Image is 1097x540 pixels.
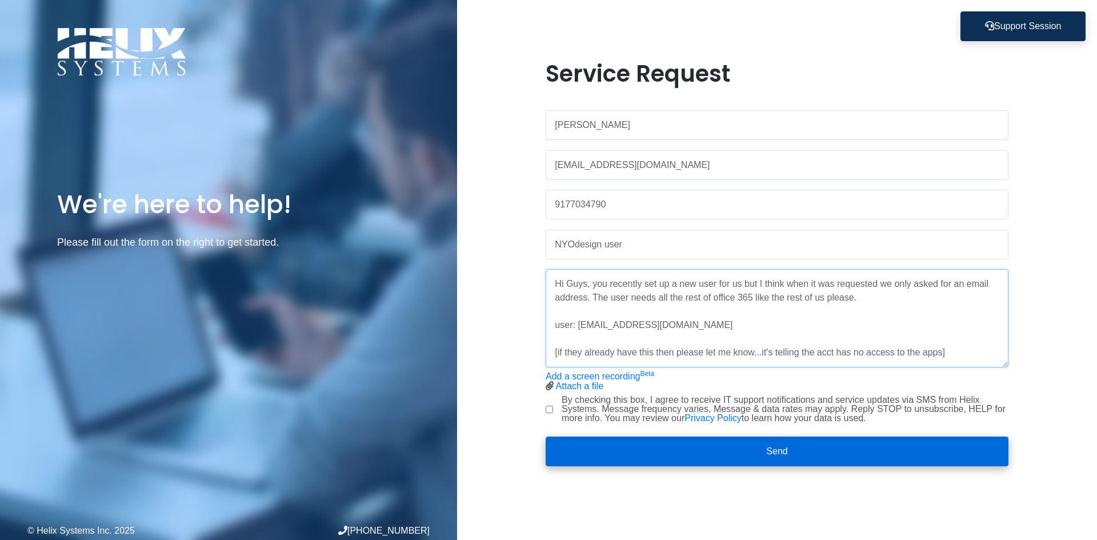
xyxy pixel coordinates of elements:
[546,60,1008,87] h1: Service Request
[562,395,1008,423] label: By checking this box, I agree to receive IT support notifications and service updates via SMS fro...
[546,150,1008,180] input: Work Email
[684,413,742,423] a: Privacy Policy
[640,370,654,378] sup: Beta
[546,110,1008,140] input: Name
[546,437,1008,466] button: Send
[556,381,604,391] a: Attach a file
[546,371,654,381] a: Add a screen recordingBeta
[57,27,186,76] img: Logo
[546,190,1008,219] input: Phone Number
[57,234,400,251] p: Please fill out the form on the right to get started.
[27,526,229,535] div: © Helix Systems Inc. 2025
[229,526,430,535] div: [PHONE_NUMBER]
[960,11,1086,41] button: Support Session
[57,188,400,221] h1: We're here to help!
[546,230,1008,259] input: Subject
